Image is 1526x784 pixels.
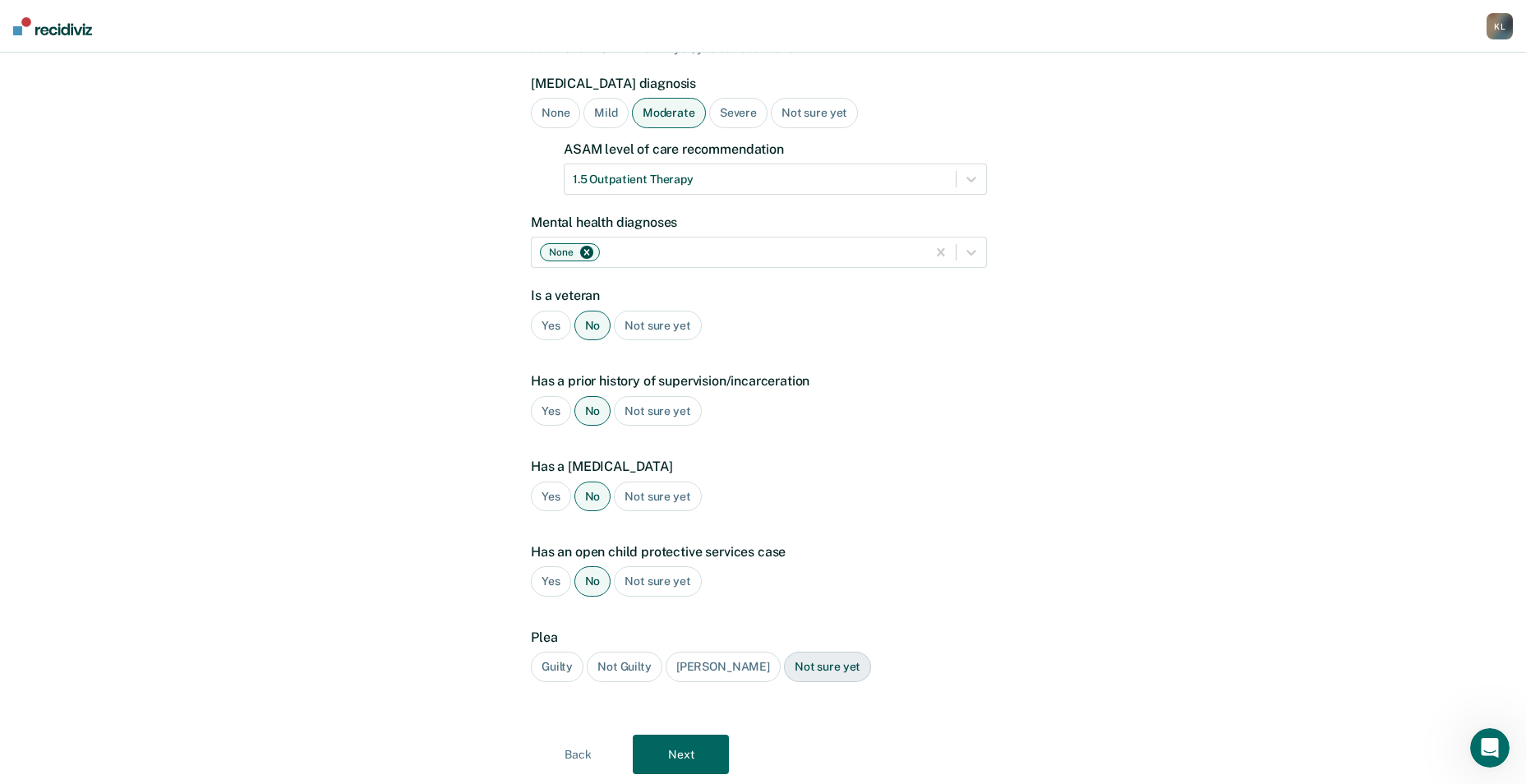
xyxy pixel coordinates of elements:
div: Yes [531,311,571,341]
div: Not sure yet [614,482,701,512]
div: Not sure yet [614,396,701,427]
div: No [574,311,611,341]
div: None [531,98,580,128]
div: Guilty [531,652,583,682]
iframe: Intercom live chat [1470,728,1510,768]
button: KL [1487,13,1513,39]
div: [PERSON_NAME] [666,652,781,682]
label: Plea [531,630,987,645]
div: Mild [583,98,628,128]
div: Not sure yet [784,652,871,682]
button: Next [633,735,729,774]
label: ASAM level of care recommendation [564,141,987,157]
button: Back [530,735,626,774]
label: [MEDICAL_DATA] diagnosis [531,76,987,91]
div: Severe [709,98,768,128]
div: Yes [531,396,571,427]
div: No [574,396,611,427]
div: Yes [531,482,571,512]
div: Remove None [578,247,596,258]
div: No [574,566,611,597]
div: Yes [531,566,571,597]
div: Not Guilty [587,652,662,682]
div: Not sure yet [614,311,701,341]
div: Not sure yet [771,98,858,128]
div: K L [1487,13,1513,39]
label: Has a prior history of supervision/incarceration [531,373,987,389]
label: Has an open child protective services case [531,544,987,560]
label: Is a veteran [531,288,987,303]
img: Recidiviz [13,17,92,35]
label: Has a [MEDICAL_DATA] [531,459,987,474]
div: No [574,482,611,512]
div: Moderate [632,98,706,128]
div: None [544,244,575,261]
label: Mental health diagnoses [531,214,987,230]
div: Not sure yet [614,566,701,597]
